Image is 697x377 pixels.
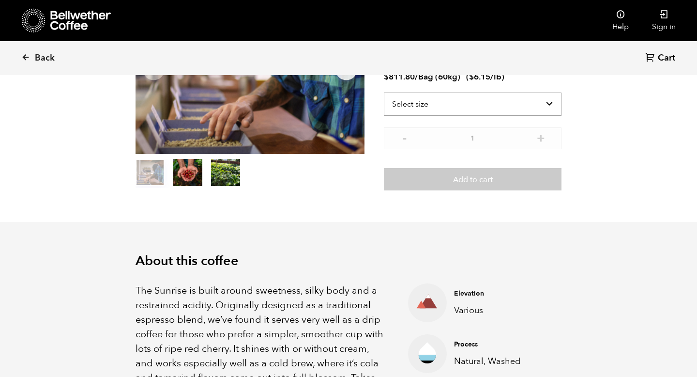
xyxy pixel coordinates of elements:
p: Various [454,304,546,317]
span: / [415,71,418,82]
button: - [398,132,410,142]
bdi: 811.80 [384,71,415,82]
span: $ [469,71,474,82]
span: Bag (60kg) [418,71,460,82]
button: + [535,132,547,142]
button: Add to cart [384,168,561,190]
span: /lb [490,71,501,82]
bdi: 6.15 [469,71,490,82]
p: Natural, Washed [454,355,546,368]
h2: About this coffee [136,253,561,269]
span: $ [384,71,389,82]
span: ( ) [466,71,504,82]
span: Cart [658,52,675,64]
h4: Elevation [454,289,546,298]
h4: Process [454,340,546,349]
span: Back [35,52,55,64]
a: Cart [645,52,678,65]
